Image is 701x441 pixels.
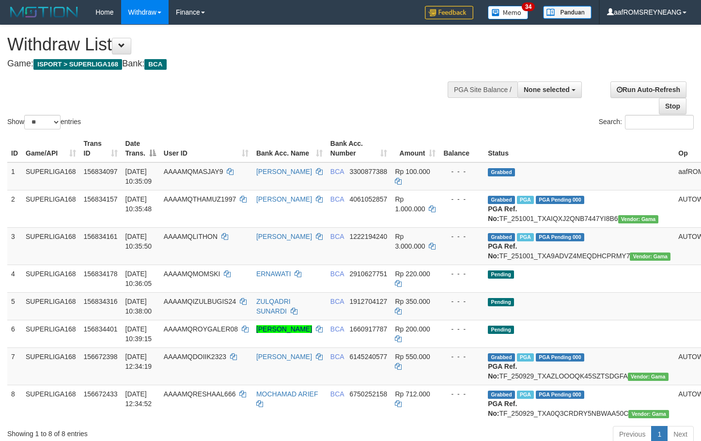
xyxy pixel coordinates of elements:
[443,297,480,306] div: - - -
[395,298,430,305] span: Rp 350.000
[517,233,534,241] span: Marked by aafsoycanthlai
[350,168,388,175] span: Copy 3300877388 to clipboard
[443,232,480,241] div: - - -
[425,6,473,19] img: Feedback.jpg
[256,195,312,203] a: [PERSON_NAME]
[488,298,514,306] span: Pending
[488,353,515,362] span: Grabbed
[256,298,291,315] a: ZULQADRI SUNARDI
[84,168,118,175] span: 156834097
[256,353,312,361] a: [PERSON_NAME]
[484,347,674,385] td: TF_250929_TXAZLOOOQK45SZTSDGFA
[536,233,584,241] span: PGA Pending
[536,353,584,362] span: PGA Pending
[488,205,517,222] b: PGA Ref. No:
[125,298,152,315] span: [DATE] 10:38:00
[448,81,517,98] div: PGA Site Balance /
[7,292,22,320] td: 5
[350,270,388,278] span: Copy 2910627751 to clipboard
[330,390,344,398] span: BCA
[488,168,515,176] span: Grabbed
[164,168,223,175] span: AAAAMQMASJAY9
[7,135,22,162] th: ID
[443,167,480,176] div: - - -
[7,265,22,292] td: 4
[7,162,22,190] td: 1
[125,233,152,250] span: [DATE] 10:35:50
[443,194,480,204] div: - - -
[125,325,152,343] span: [DATE] 10:39:15
[125,195,152,213] span: [DATE] 10:35:48
[630,252,670,261] span: Vendor URL: https://trx31.1velocity.biz
[443,352,480,362] div: - - -
[7,35,458,54] h1: Withdraw List
[84,298,118,305] span: 156834316
[350,390,388,398] span: Copy 6750252158 to clipboard
[443,389,480,399] div: - - -
[330,325,344,333] span: BCA
[164,195,236,203] span: AAAAMQTHAMUZ1997
[327,135,391,162] th: Bank Acc. Number: activate to sort column ascending
[84,233,118,240] span: 156834161
[125,353,152,370] span: [DATE] 12:34:19
[164,390,236,398] span: AAAAMQRESHAAL666
[625,115,694,129] input: Search:
[22,347,80,385] td: SUPERLIGA168
[125,270,152,287] span: [DATE] 10:36:05
[488,233,515,241] span: Grabbed
[144,59,166,70] span: BCA
[488,326,514,334] span: Pending
[164,325,238,333] span: AAAAMQROYGALER08
[164,233,218,240] span: AAAAMQLITHON
[256,233,312,240] a: [PERSON_NAME]
[7,59,458,69] h4: Game: Bank:
[33,59,122,70] span: ISPORT > SUPERLIGA168
[84,270,118,278] span: 156834178
[7,385,22,422] td: 8
[517,81,582,98] button: None selected
[22,292,80,320] td: SUPERLIGA168
[350,325,388,333] span: Copy 1660917787 to clipboard
[488,242,517,260] b: PGA Ref. No:
[252,135,327,162] th: Bank Acc. Name: activate to sort column ascending
[7,5,81,19] img: MOTION_logo.png
[22,265,80,292] td: SUPERLIGA168
[439,135,484,162] th: Balance
[443,324,480,334] div: - - -
[256,390,318,398] a: MOCHAMAD ARIEF
[22,162,80,190] td: SUPERLIGA168
[517,391,534,399] span: Marked by aafsoycanthlai
[395,390,430,398] span: Rp 712.000
[256,325,312,333] a: [PERSON_NAME]
[395,270,430,278] span: Rp 220.000
[610,81,686,98] a: Run Auto-Refresh
[7,227,22,265] td: 3
[84,195,118,203] span: 156834157
[350,353,388,361] span: Copy 6145240577 to clipboard
[484,135,674,162] th: Status
[84,325,118,333] span: 156834401
[350,233,388,240] span: Copy 1222194240 to clipboard
[350,298,388,305] span: Copy 1912704127 to clipboard
[443,269,480,279] div: - - -
[125,390,152,408] span: [DATE] 12:34:52
[391,135,439,162] th: Amount: activate to sort column ascending
[395,168,430,175] span: Rp 100.000
[164,270,220,278] span: AAAAMQMOMSKI
[599,115,694,129] label: Search:
[488,400,517,417] b: PGA Ref. No:
[330,353,344,361] span: BCA
[395,325,430,333] span: Rp 200.000
[7,425,285,439] div: Showing 1 to 8 of 8 entries
[543,6,592,19] img: panduan.png
[22,190,80,227] td: SUPERLIGA168
[7,115,81,129] label: Show entries
[517,353,534,362] span: Marked by aafsoycanthlai
[330,270,344,278] span: BCA
[330,298,344,305] span: BCA
[659,98,686,114] a: Stop
[256,168,312,175] a: [PERSON_NAME]
[22,320,80,347] td: SUPERLIGA168
[488,6,529,19] img: Button%20Memo.svg
[164,298,236,305] span: AAAAMQIZULBUGIS24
